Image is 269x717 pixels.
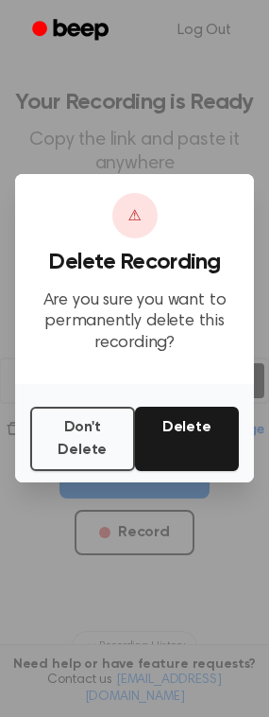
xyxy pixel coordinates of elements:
[30,250,239,275] h3: Delete Recording
[135,407,240,471] button: Delete
[159,8,250,53] a: Log Out
[112,193,158,238] div: ⚠
[30,290,239,355] p: Are you sure you want to permanently delete this recording?
[30,407,135,471] button: Don't Delete
[19,12,126,49] a: Beep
